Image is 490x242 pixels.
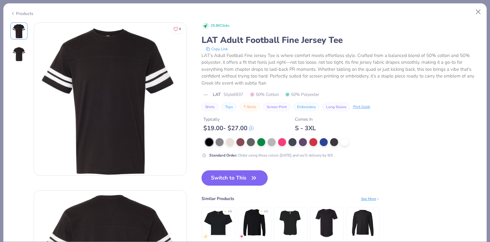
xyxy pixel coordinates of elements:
div: LAT’s Adult Football Fine Jersey Tee is where comfort meets effortless style. Crafted from a bala... [202,52,480,87]
button: Shirts [202,103,218,111]
div: 4.8 [228,210,232,214]
img: Next Level Apparel Ladies' Ideal Crop T-Shirt [204,208,233,237]
div: S - 3XL [295,124,316,132]
button: Like [171,25,184,33]
div: 4.9 [264,210,268,214]
img: Next Level Men's Cotton Long Body Crew [312,208,341,237]
div: Print Guide [353,104,370,110]
div: ★ [260,210,263,212]
button: Screen Print [263,103,290,111]
button: copy to clipboard [204,46,230,52]
button: Tops [221,103,237,111]
div: ★ [224,210,227,212]
span: LAT [213,91,221,98]
div: $ 19.00 - $ 27.00 [203,124,254,132]
div: LAT Adult Football Fine Jersey Tee [202,34,480,46]
div: Typically [203,116,254,123]
img: Bella + Canvas Women’s Slouchy V-Neck Tee [276,208,305,237]
button: Embroidery [293,103,319,111]
img: Front [34,23,187,175]
img: Hanes Adult 6.1 Oz. Long-Sleeve Beefy-T [348,208,377,237]
button: Close [473,6,484,18]
div: Similar Products [202,195,234,202]
img: Front [12,24,26,38]
img: Back [12,47,26,62]
button: T-Shirts [240,103,260,111]
span: 8 [179,28,181,31]
img: MostFav.gif [240,235,243,238]
span: Style 6937 [224,91,243,98]
strong: Standard Order : [209,153,237,158]
span: 25.8K Clicks [211,23,229,28]
img: newest.gif [204,235,207,238]
span: 50% Cotton [250,91,279,98]
img: Comfort Colors Adult Heavyweight RS Long-Sleeve T-Shirt [240,208,269,237]
span: 50% Polyester [285,91,319,98]
div: Products [10,10,33,17]
div: Comes In [295,116,316,123]
button: Switch to This [202,170,268,186]
button: Long Sleeve [322,103,350,111]
div: See More [361,196,380,202]
img: brand logo [202,93,210,97]
div: Order using these colors [DATE] and we’ll delivery by 9/3. [209,153,334,158]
